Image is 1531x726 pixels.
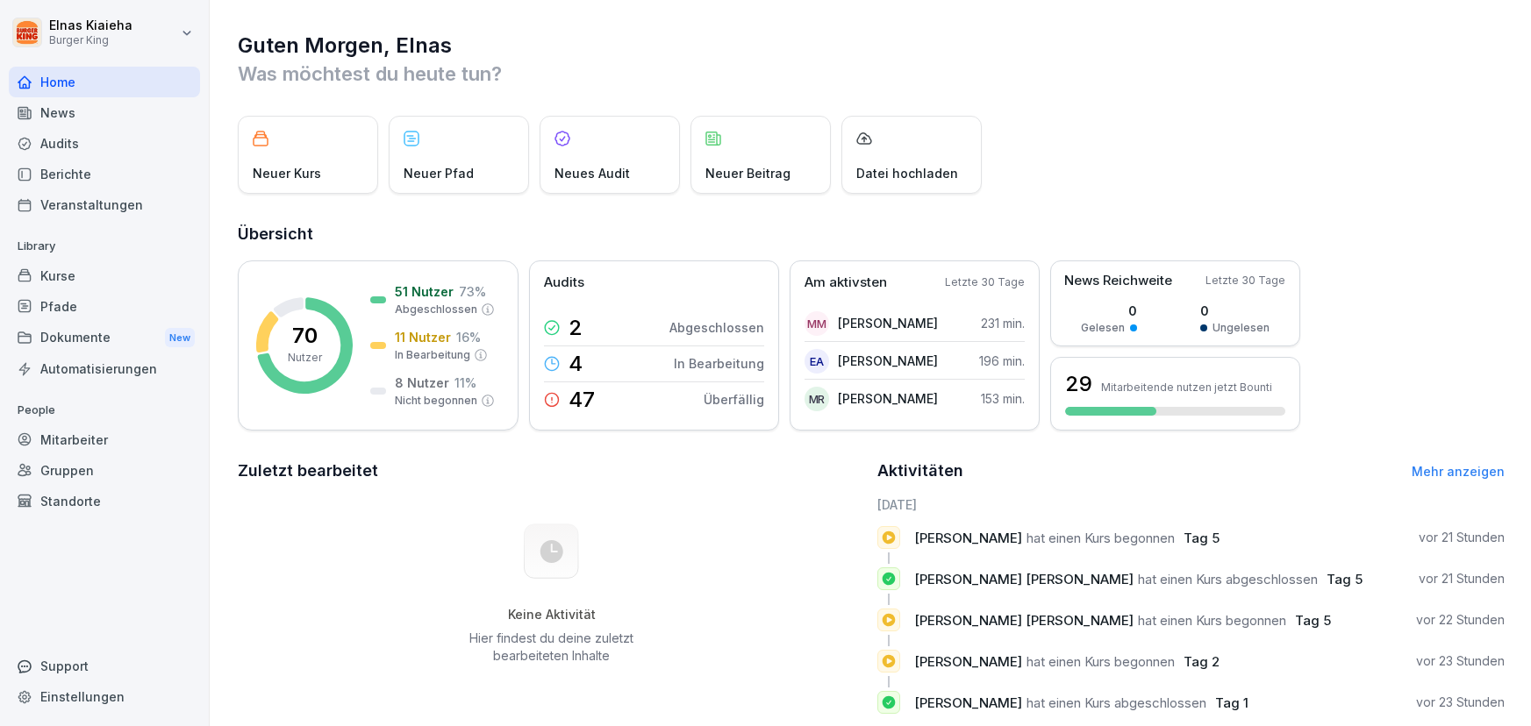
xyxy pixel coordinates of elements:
[9,681,200,712] a: Einstellungen
[463,630,640,665] p: Hier findest du deine zuletzt bearbeiteten Inhalte
[1184,530,1220,546] span: Tag 5
[1081,302,1137,320] p: 0
[292,325,318,346] p: 70
[9,97,200,128] a: News
[569,389,595,410] p: 47
[459,282,486,301] p: 73 %
[554,164,630,182] p: Neues Audit
[1295,612,1331,629] span: Tag 5
[704,390,764,409] p: Überfällig
[395,328,451,346] p: 11 Nutzer
[456,328,481,346] p: 16 %
[1065,369,1092,399] h3: 29
[856,164,958,182] p: Datei hochladen
[1101,381,1272,394] p: Mitarbeitende nutzen jetzt Bounti
[914,612,1134,629] span: [PERSON_NAME] [PERSON_NAME]
[1205,273,1285,288] p: Letzte 30 Tage
[1027,653,1175,670] span: hat einen Kurs begonnen
[238,459,865,483] h2: Zuletzt bearbeitet
[9,260,200,291] a: Kurse
[49,34,132,46] p: Burger King
[1213,320,1270,336] p: Ungelesen
[288,350,322,366] p: Nutzer
[238,60,1505,88] p: Was möchtest du heute tun?
[1138,571,1318,587] span: hat einen Kurs abgeschlossen
[9,232,200,260] p: Library
[877,495,1505,514] h6: [DATE]
[669,318,764,337] p: Abgeschlossen
[395,347,470,363] p: In Bearbeitung
[395,302,477,317] p: Abgeschlossen
[914,571,1134,587] span: [PERSON_NAME] [PERSON_NAME]
[674,354,764,373] p: In Bearbeitung
[9,486,200,516] a: Standorte
[395,393,477,409] p: Nicht begonnen
[1027,530,1175,546] span: hat einen Kurs begonnen
[838,352,938,370] p: [PERSON_NAME]
[569,317,583,338] p: 2
[1138,612,1286,629] span: hat einen Kurs begonnen
[395,282,454,301] p: 51 Nutzer
[1215,694,1248,711] span: Tag 1
[9,128,200,159] a: Audits
[1419,570,1505,587] p: vor 21 Stunden
[1327,571,1363,587] span: Tag 5
[9,67,200,97] a: Home
[454,374,476,392] p: 11 %
[9,322,200,354] div: Dokumente
[165,328,195,348] div: New
[914,653,1022,670] span: [PERSON_NAME]
[9,651,200,681] div: Support
[914,694,1022,711] span: [PERSON_NAME]
[9,353,200,384] a: Automatisierungen
[9,189,200,220] a: Veranstaltungen
[395,374,449,392] p: 8 Nutzer
[1081,320,1125,336] p: Gelesen
[1416,611,1505,629] p: vor 22 Stunden
[9,396,200,424] p: People
[877,459,963,483] h2: Aktivitäten
[805,273,887,293] p: Am aktivsten
[1027,694,1206,711] span: hat einen Kurs abgeschlossen
[9,291,200,322] a: Pfade
[1419,529,1505,546] p: vor 21 Stunden
[1412,464,1505,479] a: Mehr anzeigen
[979,352,1025,370] p: 196 min.
[705,164,791,182] p: Neuer Beitrag
[1416,694,1505,711] p: vor 23 Stunden
[1416,652,1505,670] p: vor 23 Stunden
[981,314,1025,332] p: 231 min.
[49,18,132,33] p: Elnas Kiaieha
[9,159,200,189] a: Berichte
[805,387,829,411] div: MR
[1184,653,1220,670] span: Tag 2
[253,164,321,182] p: Neuer Kurs
[238,222,1505,246] h2: Übersicht
[9,424,200,455] a: Mitarbeiter
[838,389,938,408] p: [PERSON_NAME]
[838,314,938,332] p: [PERSON_NAME]
[914,530,1022,546] span: [PERSON_NAME]
[805,311,829,336] div: MM
[1064,271,1172,291] p: News Reichweite
[569,353,583,374] p: 4
[945,274,1025,290] p: Letzte 30 Tage
[9,455,200,486] a: Gruppen
[805,349,829,374] div: EA
[404,164,474,182] p: Neuer Pfad
[544,273,584,293] p: Audits
[238,32,1505,60] h1: Guten Morgen, Elnas
[1200,302,1270,320] p: 0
